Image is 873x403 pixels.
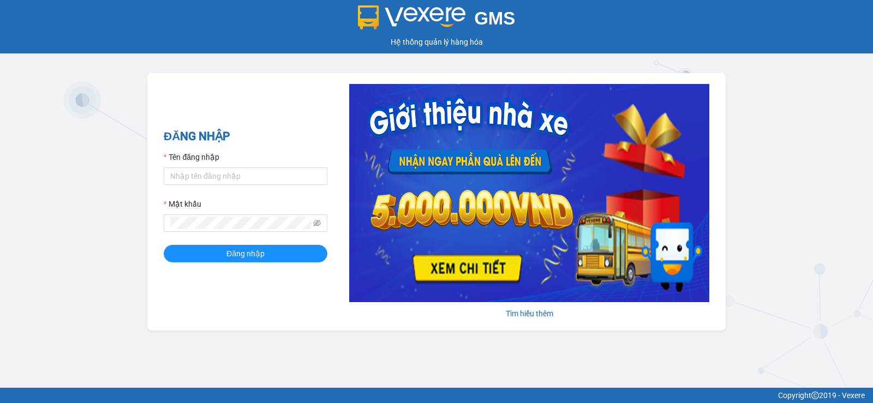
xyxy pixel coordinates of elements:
[349,84,709,302] img: banner-0
[164,167,327,185] input: Tên đăng nhập
[811,392,819,399] span: copyright
[164,198,201,210] label: Mật khẩu
[164,245,327,262] button: Đăng nhập
[358,16,516,25] a: GMS
[3,36,870,48] div: Hệ thống quản lý hàng hóa
[474,8,515,28] span: GMS
[358,5,466,29] img: logo 2
[170,217,311,229] input: Mật khẩu
[226,248,265,260] span: Đăng nhập
[164,128,327,146] h2: ĐĂNG NHẬP
[313,219,321,227] span: eye-invisible
[349,308,709,320] div: Tìm hiểu thêm
[8,389,865,401] div: Copyright 2019 - Vexere
[164,151,219,163] label: Tên đăng nhập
